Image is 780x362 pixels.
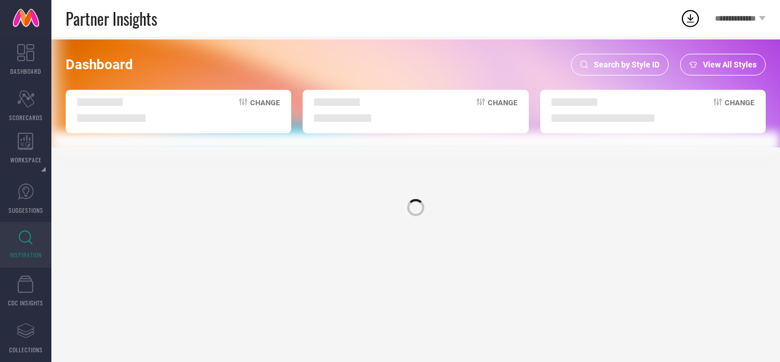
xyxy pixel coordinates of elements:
[488,98,517,122] span: Change
[725,98,754,122] span: Change
[10,156,42,164] span: WORKSPACE
[66,7,157,30] span: Partner Insights
[594,60,660,69] span: Search by Style ID
[10,67,41,75] span: DASHBOARD
[9,206,43,214] span: SUGGESTIONS
[9,345,43,354] span: COLLECTIONS
[680,8,701,29] div: Open download list
[8,299,43,307] span: CDC INSIGHTS
[10,250,42,259] span: INSPIRATION
[9,113,43,122] span: SCORECARDS
[703,60,757,69] span: View All Styles
[250,98,280,122] span: Change
[66,57,133,73] span: Dashboard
